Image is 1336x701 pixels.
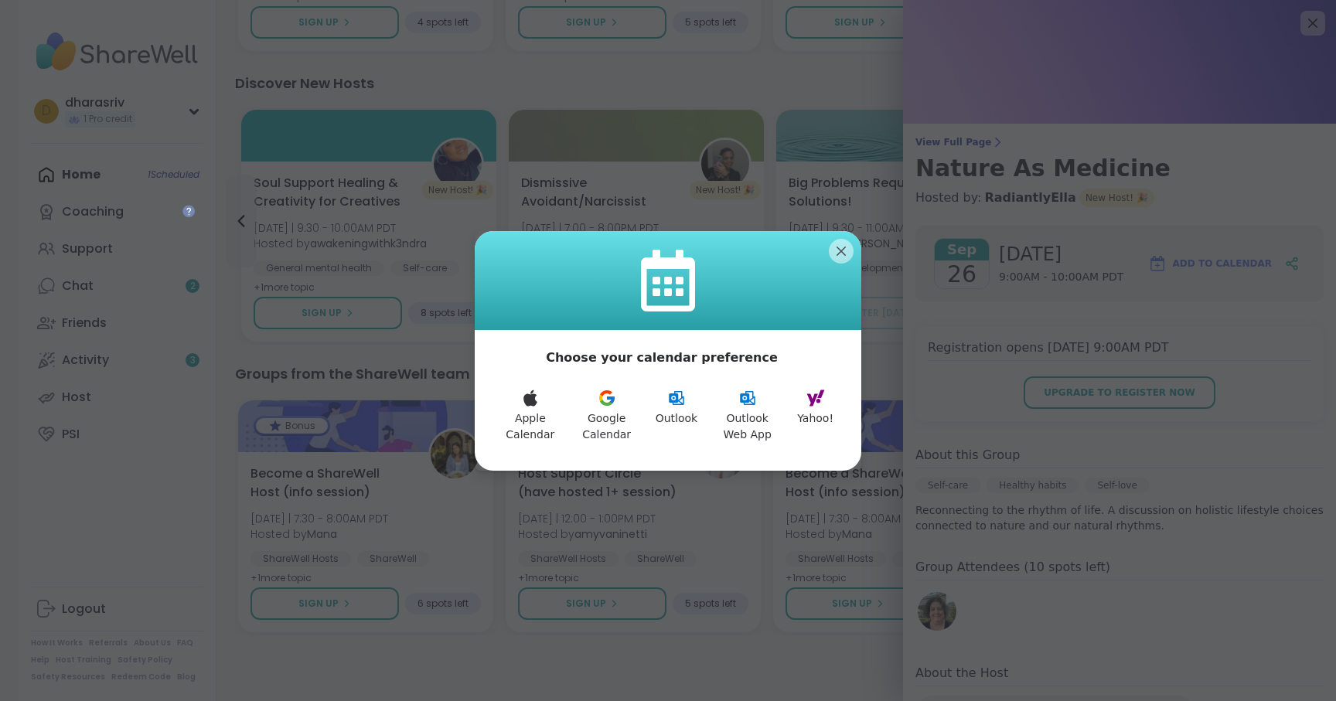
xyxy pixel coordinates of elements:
[707,379,788,452] button: Outlook Web App
[788,379,843,452] button: Yahoo!
[182,205,195,217] iframe: Spotlight
[567,379,646,452] button: Google Calendar
[546,349,778,367] p: Choose your calendar preference
[646,379,707,452] button: Outlook
[493,379,567,452] button: Apple Calendar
